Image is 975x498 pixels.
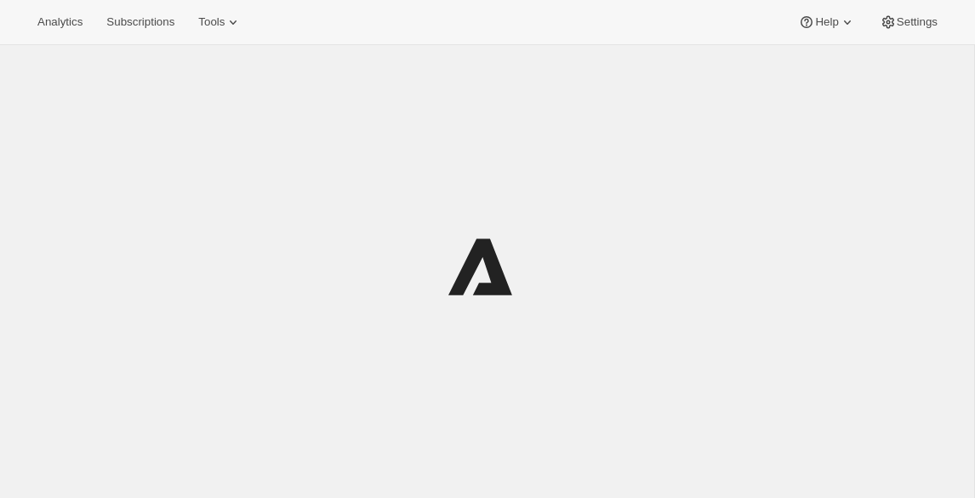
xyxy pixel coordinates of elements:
[37,15,83,29] span: Analytics
[788,10,865,34] button: Help
[870,10,948,34] button: Settings
[106,15,174,29] span: Subscriptions
[897,15,938,29] span: Settings
[198,15,225,29] span: Tools
[96,10,185,34] button: Subscriptions
[27,10,93,34] button: Analytics
[188,10,252,34] button: Tools
[815,15,838,29] span: Help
